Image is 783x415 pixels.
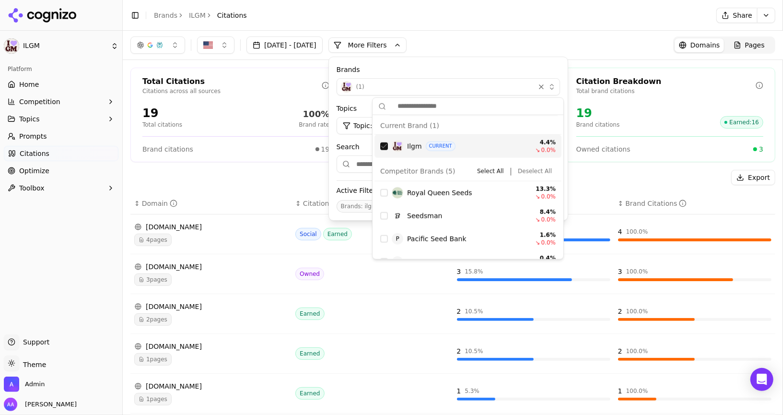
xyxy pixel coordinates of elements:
p: Total citations [142,121,182,129]
span: ↘ [536,216,540,224]
a: ILGM [189,11,206,20]
p: Total brand citations [576,87,756,95]
label: Search [337,142,560,152]
div: Brand Citations [625,199,687,208]
img: Ilgm [392,141,403,152]
div: 3 [618,267,622,276]
span: 4 pages [134,234,172,246]
th: brandCitationCount [614,193,775,214]
button: More Filters [328,37,407,53]
span: Brands : [341,203,363,210]
span: Earned [295,387,324,400]
span: Herbies Head Shop [407,257,471,267]
div: 13.3 % [527,185,556,193]
span: 0.0 % [541,146,556,154]
button: Export [731,170,775,185]
button: Toolbox [4,180,118,196]
span: Earned [295,308,324,320]
p: Brand citations [576,121,620,129]
div: 2 [457,346,461,356]
img: ILGM [4,38,19,54]
div: 2 [618,346,622,356]
button: Select All [473,166,508,177]
p: Brand rate [299,121,329,129]
div: Suggestions [373,115,563,259]
a: Home [4,77,118,92]
a: Citations [4,146,118,161]
div: Total Citations [142,76,322,87]
div: 10.5 % [465,308,483,315]
span: ilgm [365,203,377,210]
span: Earned [295,347,324,360]
div: 4.4 % [527,139,556,146]
span: Topics [19,114,40,124]
span: 0.0 % [541,216,556,224]
span: [PERSON_NAME] [21,400,77,409]
span: Prompts [19,131,47,141]
img: Alp Aysan [4,398,17,411]
span: Seedsman [407,211,442,221]
div: 1.6 % [527,231,556,239]
div: [DOMAIN_NAME] [134,262,288,272]
span: ILGM [23,42,107,50]
div: ↕Citation Type [295,199,449,208]
span: P [392,233,403,245]
div: [DOMAIN_NAME] [134,381,288,391]
div: Citation Type [303,199,356,208]
div: 100.0 % [626,308,648,315]
button: Competition [4,94,118,109]
span: Competitor Brands ( 5 ) [380,166,455,176]
span: Theme [19,361,46,368]
div: 1 [457,386,461,396]
span: Active Filters [337,186,380,195]
span: Citations [20,149,49,158]
span: Pages [745,40,765,50]
span: Admin [25,380,45,389]
div: 3 [457,267,461,276]
span: 3 pages [134,273,172,286]
label: Topics [337,104,445,113]
div: 0.4 % [527,254,556,262]
span: Support [19,337,49,347]
div: ↕Brand Citations [618,199,771,208]
span: ↘ [536,239,540,247]
div: 15.8 % [465,268,483,275]
label: Brands [337,65,560,74]
div: 100.0 % [626,268,648,275]
a: Brands [154,12,177,19]
span: Ilgm [407,142,422,151]
span: 1 pages [134,393,172,405]
a: Prompts [4,129,118,144]
img: Royal Queen Seeds [392,187,403,199]
button: Topics [4,111,118,127]
span: 0.0 % [541,193,556,201]
span: 3 [759,144,763,154]
div: 5.3 % [465,387,479,395]
div: 100% [299,107,329,121]
span: Royal Queen Seeds [407,188,472,198]
button: Share [716,8,757,23]
div: Citation Breakdown [576,76,756,87]
div: ↕Domain [134,199,288,208]
div: 19 [576,106,620,121]
span: H [392,256,403,268]
nav: breadcrumb [154,11,247,20]
span: 19 [321,144,330,154]
span: CURRENT [426,142,456,151]
div: 4 [618,227,622,237]
th: citationTypes [292,193,453,214]
div: Domain [142,199,177,208]
span: Earned [323,228,352,240]
span: 2 pages [134,313,172,326]
div: 100.0 % [626,387,648,395]
img: Admin [4,377,19,392]
div: 1 [618,386,622,396]
span: ( 1 ) [356,83,364,91]
span: Owned citations [576,144,631,154]
div: 2 [618,307,622,316]
img: Ilgm [341,81,352,93]
span: Pacific Seed Bank [407,234,467,244]
span: 1 pages [134,353,172,366]
span: 0.0 % [541,239,556,247]
span: Competition [19,97,60,107]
